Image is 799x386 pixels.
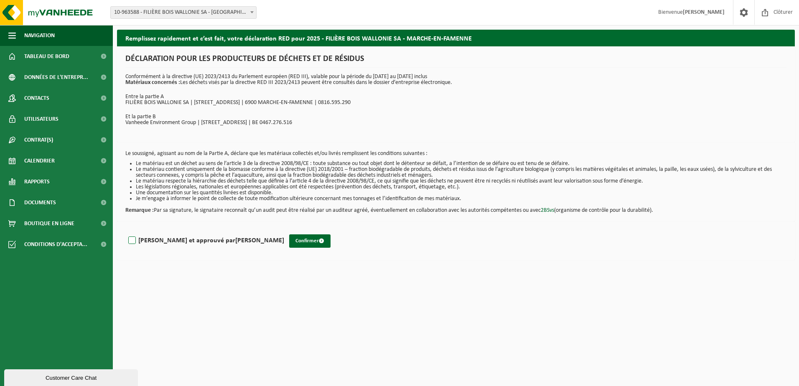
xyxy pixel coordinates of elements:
[289,234,331,248] button: Confirmer
[125,100,786,106] p: FILIÈRE BOIS WALLONIE SA | [STREET_ADDRESS] | 6900 MARCHE-EN-FAMENNE | 0816.595.290
[24,46,69,67] span: Tableau de bord
[125,79,180,86] strong: Matériaux concernés :
[24,130,53,150] span: Contrat(s)
[136,167,786,178] li: Le matériau contient uniquement de la biomasse conforme à la directive (UE) 2018/2001 – fraction ...
[24,192,56,213] span: Documents
[136,190,786,196] li: Une documentation sur les quantités livrées est disponible.
[24,171,50,192] span: Rapports
[24,67,88,88] span: Données de l'entrepr...
[125,202,786,213] p: Par sa signature, le signataire reconnaît qu’un audit peut être réalisé par un auditeur agréé, év...
[235,237,284,244] strong: [PERSON_NAME]
[125,120,786,126] p: Vanheede Environment Group | [STREET_ADDRESS] | BE 0467.276.516
[125,207,154,213] strong: Remarque :
[136,196,786,202] li: Je m’engage à informer le point de collecte de toute modification ultérieure concernant mes tonna...
[24,88,49,109] span: Contacts
[24,109,59,130] span: Utilisateurs
[125,114,786,120] p: Et la partie B
[136,184,786,190] li: Les législations régionales, nationales et européennes applicables ont été respectées (prévention...
[136,161,786,167] li: Le matériau est un déchet au sens de l’article 3 de la directive 2008/98/CE : toute substance ou ...
[127,234,284,247] label: [PERSON_NAME] et approuvé par
[125,74,786,86] p: Conformément à la directive (UE) 2023/2413 du Parlement européen (RED III), valable pour la pério...
[24,150,55,171] span: Calendrier
[125,55,786,68] h1: DÉCLARATION POUR LES PRODUCTEURS DE DÉCHETS ET DE RÉSIDUS
[111,7,256,18] span: 10-963588 - FILIÈRE BOIS WALLONIE SA - MARCHE-EN-FAMENNE
[125,151,786,157] p: Le soussigné, agissant au nom de la Partie A, déclare que les matériaux collectés et/ou livrés re...
[136,178,786,184] li: Le matériau respecte la hiérarchie des déchets telle que définie à l’article 4 de la directive 20...
[110,6,257,19] span: 10-963588 - FILIÈRE BOIS WALLONIE SA - MARCHE-EN-FAMENNE
[683,9,725,15] strong: [PERSON_NAME]
[24,213,74,234] span: Boutique en ligne
[24,25,55,46] span: Navigation
[4,368,140,386] iframe: chat widget
[117,30,795,46] h2: Remplissez rapidement et c’est fait, votre déclaration RED pour 2025 - FILIÈRE BOIS WALLONIE SA -...
[541,207,554,213] a: 2BSvs
[125,94,786,100] p: Entre la partie A
[24,234,87,255] span: Conditions d'accepta...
